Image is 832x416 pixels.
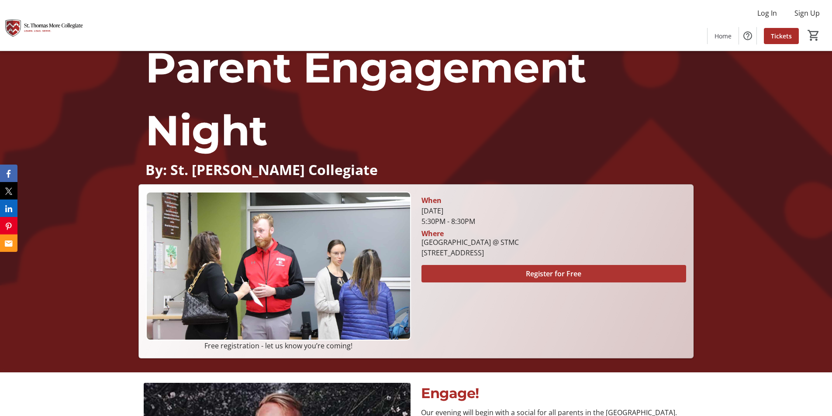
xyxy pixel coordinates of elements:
[794,8,820,18] span: Sign Up
[421,206,686,227] div: [DATE] 5:30PM - 8:30PM
[787,6,827,20] button: Sign Up
[421,383,688,404] p: Engage!
[526,268,581,279] span: Register for Free
[739,27,756,45] button: Help
[145,162,686,177] p: By: St. [PERSON_NAME] Collegiate
[806,28,822,43] button: Cart
[421,230,444,237] div: Where
[715,31,732,41] span: Home
[421,195,442,206] div: When
[146,340,411,351] p: Free registration - let us know you’re coming!
[764,28,799,44] a: Tickets
[421,237,519,248] div: [GEOGRAPHIC_DATA] @ STMC
[145,42,587,156] span: Parent Engagement Night
[146,192,411,340] img: Campaign CTA Media Photo
[771,31,792,41] span: Tickets
[708,28,739,44] a: Home
[5,3,83,47] img: St. Thomas More Collegiate #2's Logo
[750,6,784,20] button: Log In
[421,248,519,258] div: [STREET_ADDRESS]
[757,8,777,18] span: Log In
[421,265,686,282] button: Register for Free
